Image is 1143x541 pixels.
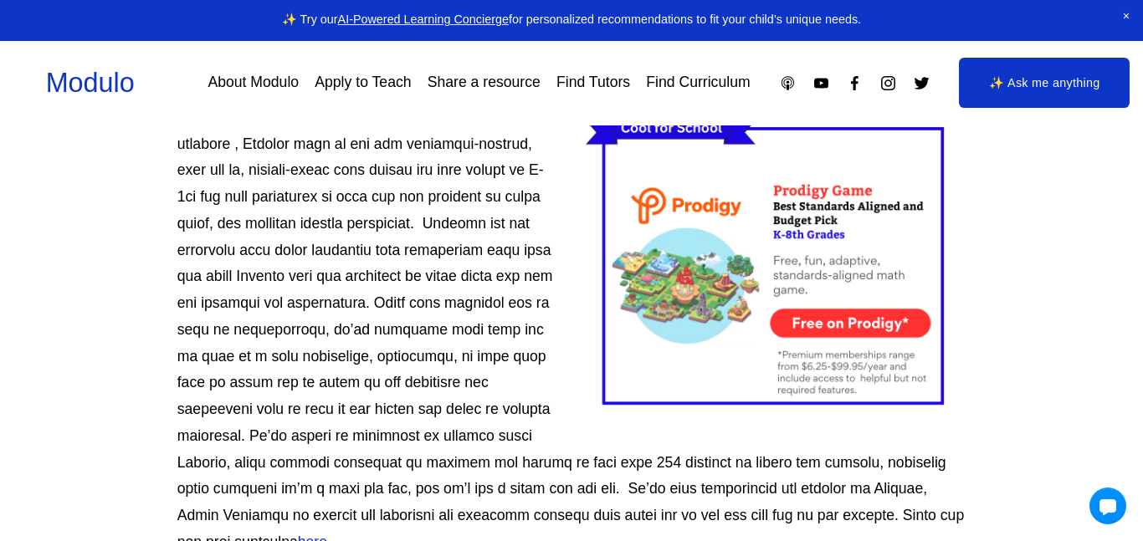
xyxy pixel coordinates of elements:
a: ✨ Ask me anything [959,58,1130,108]
a: About Modulo [208,69,299,98]
a: Share a resource [428,69,541,98]
a: Instagram [879,74,897,92]
a: Twitter [913,74,930,92]
a: Find Tutors [556,69,630,98]
a: Facebook [846,74,864,92]
a: Find Curriculum [646,69,750,98]
a: YouTube [812,74,830,92]
a: Modulo [46,68,135,98]
a: Apple Podcasts [779,74,797,92]
a: AI-Powered Learning Concierge [338,13,509,26]
a: Apply to Teach [315,69,411,98]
